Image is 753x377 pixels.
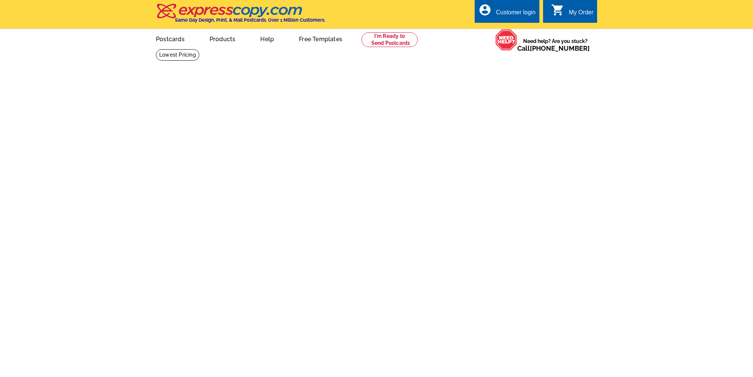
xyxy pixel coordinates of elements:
[478,3,492,17] i: account_circle
[569,9,593,19] div: My Order
[249,30,286,47] a: Help
[551,8,593,17] a: shopping_cart My Order
[175,17,325,23] h4: Same Day Design, Print, & Mail Postcards. Over 1 Million Customers.
[287,30,354,47] a: Free Templates
[478,8,536,17] a: account_circle Customer login
[496,9,536,19] div: Customer login
[156,9,325,23] a: Same Day Design, Print, & Mail Postcards. Over 1 Million Customers.
[551,3,564,17] i: shopping_cart
[530,44,590,52] a: [PHONE_NUMBER]
[517,37,593,52] span: Need help? Are you stuck?
[198,30,247,47] a: Products
[144,30,196,47] a: Postcards
[495,29,517,51] img: help
[517,44,590,52] span: Call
